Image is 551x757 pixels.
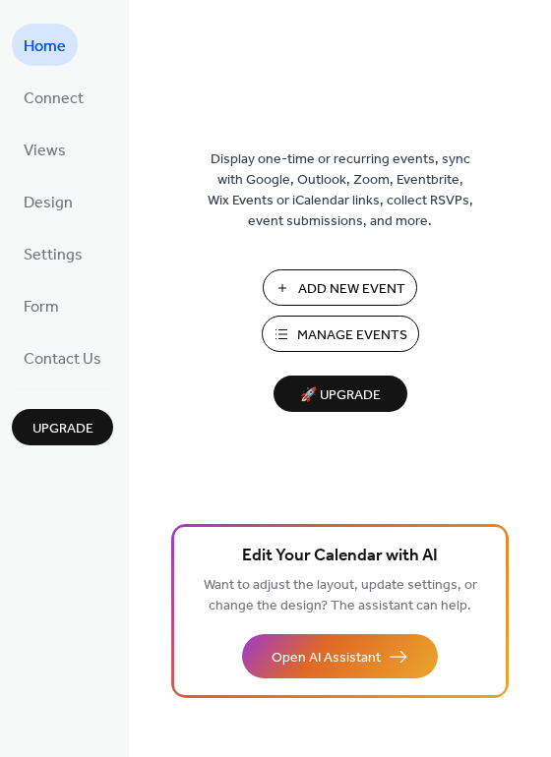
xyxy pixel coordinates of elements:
[24,344,101,375] span: Contact Us
[208,149,473,232] span: Display one-time or recurring events, sync with Google, Outlook, Zoom, Eventbrite, Wix Events or ...
[24,292,59,322] span: Form
[12,409,113,445] button: Upgrade
[12,232,94,274] a: Settings
[272,648,381,669] span: Open AI Assistant
[32,419,93,439] span: Upgrade
[12,336,113,378] a: Contact Us
[297,325,407,346] span: Manage Events
[204,572,477,619] span: Want to adjust the layout, update settings, or change the design? The assistant can help.
[298,279,405,300] span: Add New Event
[24,136,66,166] span: Views
[262,316,419,352] button: Manage Events
[24,240,83,270] span: Settings
[242,543,438,570] span: Edit Your Calendar with AI
[12,24,78,66] a: Home
[285,382,396,409] span: 🚀 Upgrade
[242,634,438,678] button: Open AI Assistant
[12,284,71,326] a: Form
[263,269,417,306] button: Add New Event
[24,84,84,114] span: Connect
[24,31,66,62] span: Home
[12,76,95,118] a: Connect
[12,128,78,170] a: Views
[12,180,85,222] a: Design
[24,188,73,218] span: Design
[274,376,407,412] button: 🚀 Upgrade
